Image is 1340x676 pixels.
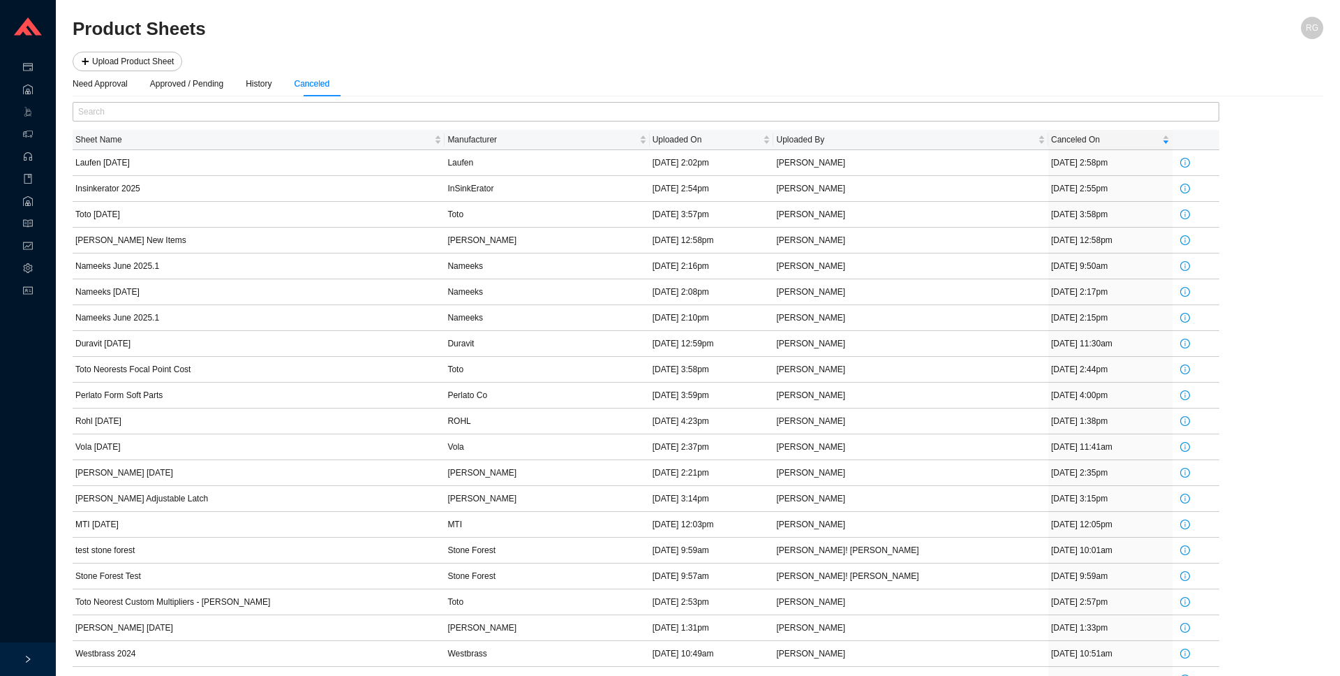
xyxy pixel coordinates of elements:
[1176,468,1194,478] span: info-circle
[73,52,182,71] button: plusUpload Product Sheet
[1048,253,1172,279] td: [DATE] 9:50am
[1048,564,1172,589] td: [DATE] 9:59am
[73,176,445,202] td: Insinkerator 2025
[23,214,33,236] span: read
[1175,442,1195,452] a: info-circle
[650,486,774,512] td: [DATE] 3:14pm
[1176,339,1194,348] span: info-circle
[73,130,445,150] th: Sheet Name sortable
[773,279,1048,305] td: [PERSON_NAME]
[773,615,1048,641] td: [PERSON_NAME]
[1176,158,1194,168] span: info-circle
[73,486,445,512] td: [PERSON_NAME] Adjustable Latch
[1306,17,1318,39] span: RG
[1175,566,1195,586] button: info-circle
[73,589,445,615] td: Toto Neorest Custom Multipliers - [PERSON_NAME]
[1175,644,1195,663] button: info-circle
[23,236,33,258] span: fund
[73,253,445,279] td: Nameeks June 2025.1
[73,641,445,667] td: Westbrass 2024
[445,615,649,641] td: [PERSON_NAME]
[773,228,1048,253] td: [PERSON_NAME]
[73,434,445,460] td: Vola [DATE]
[445,589,649,615] td: Toto
[445,538,649,564] td: Stone Forest
[650,641,774,667] td: [DATE] 10:49am
[73,383,445,409] td: Perlato Form Soft Parts
[1175,515,1195,534] button: info-circle
[1175,313,1195,323] a: info-circle
[73,564,445,589] td: Stone Forest Test
[1048,434,1172,460] td: [DATE] 11:41am
[73,17,1011,41] h2: Product Sheets
[1048,589,1172,615] td: [DATE] 2:57pm
[1048,279,1172,305] td: [DATE] 2:17pm
[73,228,445,253] td: [PERSON_NAME] New Items
[73,409,445,434] td: Rohl [DATE]
[1048,460,1172,486] td: [DATE] 2:35pm
[1175,545,1195,555] a: info-circle
[73,357,445,383] td: Toto Neorests Focal Point Cost
[1175,494,1195,504] a: info-circle
[295,77,330,91] div: Canceled
[1048,176,1172,202] td: [DATE] 2:55pm
[445,130,649,150] th: Manufacturer sortable
[1048,150,1172,176] td: [DATE] 2:58pm
[1175,489,1195,508] button: info-circle
[1175,468,1195,478] a: info-circle
[23,57,33,80] span: credit-card
[650,130,774,150] th: Uploaded On sortable
[23,147,33,169] span: customer-service
[1048,538,1172,564] td: [DATE] 10:01am
[445,409,649,434] td: ROHL
[1175,416,1195,426] a: info-circle
[1175,520,1195,529] a: info-circle
[73,512,445,538] td: MTI [DATE]
[650,434,774,460] td: [DATE] 2:37pm
[650,202,774,228] td: [DATE] 3:57pm
[92,54,174,68] span: Upload Product Sheet
[773,176,1048,202] td: [PERSON_NAME]
[445,228,649,253] td: [PERSON_NAME]
[1175,623,1195,633] a: info-circle
[650,564,774,589] td: [DATE] 9:57am
[1048,357,1172,383] td: [DATE] 2:44pm
[1176,545,1194,555] span: info-circle
[445,253,649,279] td: Nameeks
[773,383,1048,409] td: [PERSON_NAME]
[23,169,33,191] span: book
[773,409,1048,434] td: [PERSON_NAME]
[81,57,89,67] span: plus
[650,383,774,409] td: [DATE] 3:59pm
[1175,235,1195,245] a: info-circle
[445,305,649,331] td: Nameeks
[445,564,649,589] td: Stone Forest
[447,133,636,147] span: Manufacturer
[1175,390,1195,400] a: info-circle
[1175,618,1195,638] button: info-circle
[73,538,445,564] td: test stone forest
[1048,305,1172,331] td: [DATE] 2:15pm
[650,176,774,202] td: [DATE] 2:54pm
[776,133,1035,147] span: Uploaded By
[650,460,774,486] td: [DATE] 2:21pm
[1176,442,1194,452] span: info-circle
[650,409,774,434] td: [DATE] 4:23pm
[653,133,761,147] span: Uploaded On
[773,538,1048,564] td: [PERSON_NAME]! [PERSON_NAME]
[445,486,649,512] td: [PERSON_NAME]
[23,258,33,281] span: setting
[24,655,32,663] span: right
[1175,184,1195,193] a: info-circle
[1176,416,1194,426] span: info-circle
[1176,520,1194,529] span: info-circle
[445,331,649,357] td: Duravit
[445,460,649,486] td: [PERSON_NAME]
[1175,463,1195,483] button: info-circle
[773,130,1048,150] th: Uploaded By sortable
[773,253,1048,279] td: [PERSON_NAME]
[1175,360,1195,379] button: info-circle
[445,202,649,228] td: Toto
[1176,184,1194,193] span: info-circle
[1175,385,1195,405] button: info-circle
